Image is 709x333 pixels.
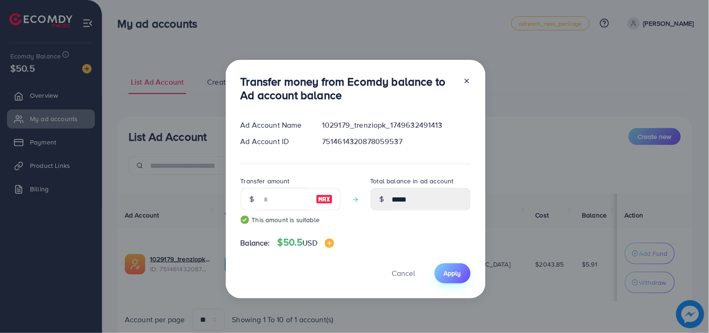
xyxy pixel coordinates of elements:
[303,238,317,248] span: USD
[241,215,341,224] small: This amount is suitable
[435,263,471,283] button: Apply
[233,120,315,130] div: Ad Account Name
[315,120,478,130] div: 1029179_trenziopk_1749632491413
[371,176,454,186] label: Total balance in ad account
[241,216,249,224] img: guide
[392,268,415,278] span: Cancel
[316,194,333,205] img: image
[233,136,315,147] div: Ad Account ID
[241,75,456,102] h3: Transfer money from Ecomdy balance to Ad account balance
[380,263,427,283] button: Cancel
[315,136,478,147] div: 7514614320878059537
[241,176,290,186] label: Transfer amount
[241,238,270,248] span: Balance:
[325,239,334,248] img: image
[444,268,461,278] span: Apply
[278,237,334,248] h4: $50.5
